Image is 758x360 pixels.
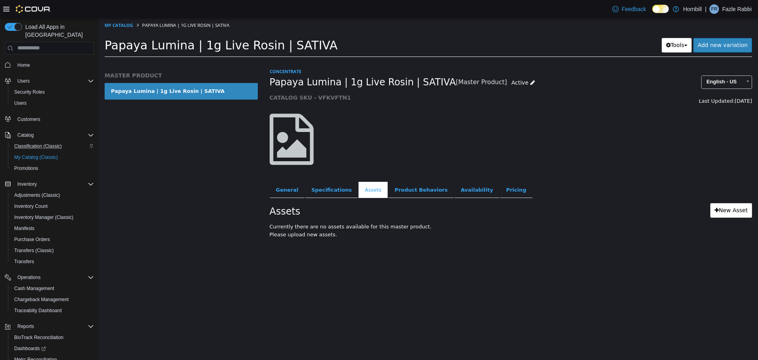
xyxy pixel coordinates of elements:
button: Chargeback Management [8,294,97,305]
button: Tools [563,20,593,34]
a: Promotions [11,164,41,173]
button: Customers [2,113,97,125]
button: Operations [14,273,44,282]
span: Reports [17,323,34,330]
a: Dashboards [8,343,97,354]
a: Inventory Count [11,202,51,211]
span: Transfers [14,258,34,265]
span: [DATE] [636,80,653,86]
a: Availability [356,164,401,180]
a: Manifests [11,224,38,233]
img: Cova [16,5,51,13]
button: Classification (Classic) [8,141,97,152]
span: Inventory [14,179,94,189]
button: Transfers [8,256,97,267]
a: Specifications [206,164,259,180]
a: Customers [14,115,43,124]
button: Transfers (Classic) [8,245,97,256]
span: My Catalog (Classic) [11,153,94,162]
span: Classification (Classic) [14,143,62,149]
a: English - US [602,57,653,71]
span: Reports [14,322,94,331]
span: FR [711,4,717,14]
h5: CATALOG SKU - VFKVFTN1 [171,76,530,83]
span: Customers [14,114,94,124]
span: Active [413,61,430,68]
span: Cash Management [11,284,94,293]
a: Purchase Orders [11,235,53,244]
span: Last Updated: [600,80,636,86]
button: Inventory Manager (Classic) [8,212,97,223]
p: Hornbill [683,4,702,14]
a: Assets [260,164,289,180]
span: Traceabilty Dashboard [11,306,94,315]
span: Promotions [14,165,38,172]
a: Users [11,98,30,108]
span: Adjustments (Classic) [11,190,94,200]
a: Concentrate [171,50,203,56]
span: Security Roles [11,87,94,97]
span: Users [11,98,94,108]
span: Dashboards [11,344,94,353]
input: Dark Mode [652,5,669,13]
a: Adjustments (Classic) [11,190,63,200]
span: Transfers (Classic) [11,246,94,255]
button: Catalog [14,130,37,140]
a: BioTrack Reconciliation [11,333,67,342]
span: Manifests [11,224,94,233]
button: Traceabilty Dashboard [8,305,97,316]
span: Load All Apps in [GEOGRAPHIC_DATA] [22,23,94,39]
span: Purchase Orders [11,235,94,244]
span: Catalog [14,130,94,140]
span: Customers [17,116,40,123]
span: Papaya Lumina | 1g Live Rosin | SATIVA [43,4,131,10]
span: Classification (Classic) [11,141,94,151]
span: Operations [14,273,94,282]
span: Adjustments (Classic) [14,192,60,198]
a: Papaya Lumina | 1g Live Rosin | SATIVA [6,65,159,81]
button: Inventory Count [8,201,97,212]
button: Users [2,75,97,87]
button: Catalog [2,130,97,141]
div: Fazle Rabbi [709,4,719,14]
span: Inventory Count [14,203,48,209]
a: Classification (Classic) [11,141,65,151]
span: Purchase Orders [14,236,50,243]
a: Transfers (Classic) [11,246,57,255]
span: Home [14,60,94,70]
button: Adjustments (Classic) [8,190,97,201]
span: Chargeback Management [11,295,94,304]
a: Inventory Manager (Classic) [11,213,77,222]
button: Manifests [8,223,97,234]
button: Cash Management [8,283,97,294]
span: English - US [603,58,643,70]
a: Chargeback Management [11,295,72,304]
h5: MASTER PRODUCT [6,54,159,61]
span: Transfers (Classic) [14,247,54,254]
span: Dashboards [14,345,46,352]
a: Active [408,57,441,72]
span: Inventory Count [11,202,94,211]
span: Manifests [14,225,34,232]
span: Inventory [17,181,37,187]
span: Transfers [11,257,94,266]
a: Security Roles [11,87,48,97]
span: Operations [17,274,41,281]
a: Transfers [11,257,37,266]
a: Home [14,60,33,70]
button: Inventory [14,179,40,189]
span: Users [17,78,30,84]
a: General [171,164,206,180]
button: My Catalog (Classic) [8,152,97,163]
span: Papaya Lumina | 1g Live Rosin | SATIVA [171,58,357,70]
span: BioTrack Reconciliation [11,333,94,342]
small: [Master Product] [357,61,409,68]
button: BioTrack Reconciliation [8,332,97,343]
a: Cash Management [11,284,57,293]
span: Feedback [622,5,646,13]
button: Operations [2,272,97,283]
button: Security Roles [8,87,97,98]
button: Inventory [2,179,97,190]
a: Dashboards [11,344,49,353]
